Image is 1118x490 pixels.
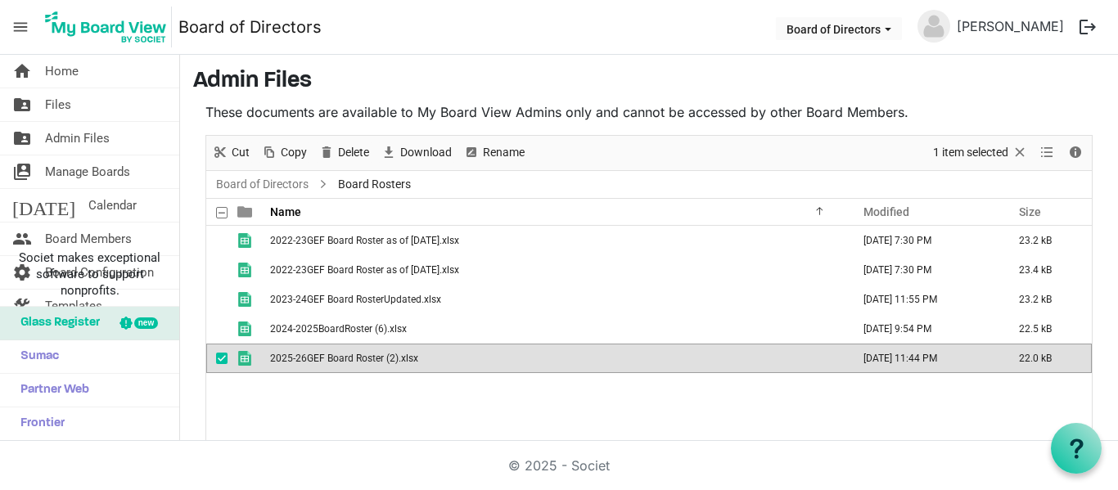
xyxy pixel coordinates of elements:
[279,142,309,163] span: Copy
[270,264,459,276] span: 2022-23GEF Board Roster as of [DATE].xlsx
[228,226,265,255] td: is template cell column header type
[378,142,455,163] button: Download
[178,11,322,43] a: Board of Directors
[508,457,610,474] a: © 2025 - Societ
[336,142,371,163] span: Delete
[1034,136,1062,170] div: View
[927,136,1034,170] div: Clear selection
[265,285,846,314] td: 2023-24GEF Board RosterUpdated.xlsx is template cell column header Name
[45,155,130,188] span: Manage Boards
[88,189,137,222] span: Calendar
[461,142,528,163] button: Rename
[193,68,1105,96] h3: Admin Files
[206,136,255,170] div: Cut
[265,255,846,285] td: 2022-23GEF Board Roster as of January 9 2023.xlsx is template cell column header Name
[917,10,950,43] img: no-profile-picture.svg
[230,142,251,163] span: Cut
[12,88,32,121] span: folder_shared
[228,255,265,285] td: is template cell column header type
[134,317,158,329] div: new
[45,223,132,255] span: Board Members
[776,17,902,40] button: Board of Directors dropdownbutton
[12,189,75,222] span: [DATE]
[399,142,453,163] span: Download
[1062,136,1089,170] div: Details
[863,205,909,218] span: Modified
[40,7,172,47] img: My Board View Logo
[1019,205,1041,218] span: Size
[12,55,32,88] span: home
[1002,314,1092,344] td: 22.5 kB is template cell column header Size
[12,122,32,155] span: folder_shared
[316,142,372,163] button: Delete
[206,285,228,314] td: checkbox
[265,226,846,255] td: 2022-23GEF Board Roster as of August 31 2022.xlsx is template cell column header Name
[270,235,459,246] span: 2022-23GEF Board Roster as of [DATE].xlsx
[12,374,89,407] span: Partner Web
[1037,142,1057,163] button: View dropdownbutton
[45,55,79,88] span: Home
[313,136,375,170] div: Delete
[7,249,172,299] span: Societ makes exceptional software to support nonprofits.
[228,285,265,314] td: is template cell column header type
[205,102,1093,122] p: These documents are available to My Board View Admins only and cannot be accessed by other Board ...
[270,205,301,218] span: Name
[375,136,458,170] div: Download
[1071,10,1105,44] button: logout
[1002,344,1092,373] td: 22.0 kB is template cell column header Size
[45,88,71,121] span: Files
[213,174,312,195] a: Board of Directors
[12,307,100,339] span: Glass Register
[40,7,178,47] a: My Board View Logo
[206,226,228,255] td: checkbox
[931,142,1010,163] span: 1 item selected
[846,314,1002,344] td: October 14, 2024 9:54 PM column header Modified
[1002,226,1092,255] td: 23.2 kB is template cell column header Size
[1002,255,1092,285] td: 23.4 kB is template cell column header Size
[846,255,1002,285] td: January 16, 2023 7:30 PM column header Modified
[950,10,1071,43] a: [PERSON_NAME]
[270,323,407,335] span: 2024-2025BoardRoster (6).xlsx
[846,285,1002,314] td: November 13, 2023 11:55 PM column header Modified
[255,136,313,170] div: Copy
[259,142,310,163] button: Copy
[45,122,110,155] span: Admin Files
[12,407,65,440] span: Frontier
[12,340,59,373] span: Sumac
[210,142,253,163] button: Cut
[1002,285,1092,314] td: 23.2 kB is template cell column header Size
[335,174,414,195] span: Board Rosters
[206,255,228,285] td: checkbox
[12,155,32,188] span: switch_account
[481,142,526,163] span: Rename
[12,223,32,255] span: people
[270,294,441,305] span: 2023-24GEF Board RosterUpdated.xlsx
[1065,142,1087,163] button: Details
[931,142,1031,163] button: Selection
[228,314,265,344] td: is template cell column header type
[846,344,1002,373] td: July 16, 2025 11:44 PM column header Modified
[228,344,265,373] td: is template cell column header type
[270,353,418,364] span: 2025-26GEF Board Roster (2).xlsx
[458,136,530,170] div: Rename
[5,11,36,43] span: menu
[265,314,846,344] td: 2024-2025BoardRoster (6).xlsx is template cell column header Name
[846,226,1002,255] td: January 16, 2023 7:30 PM column header Modified
[206,314,228,344] td: checkbox
[265,344,846,373] td: 2025-26GEF Board Roster (2).xlsx is template cell column header Name
[206,344,228,373] td: checkbox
